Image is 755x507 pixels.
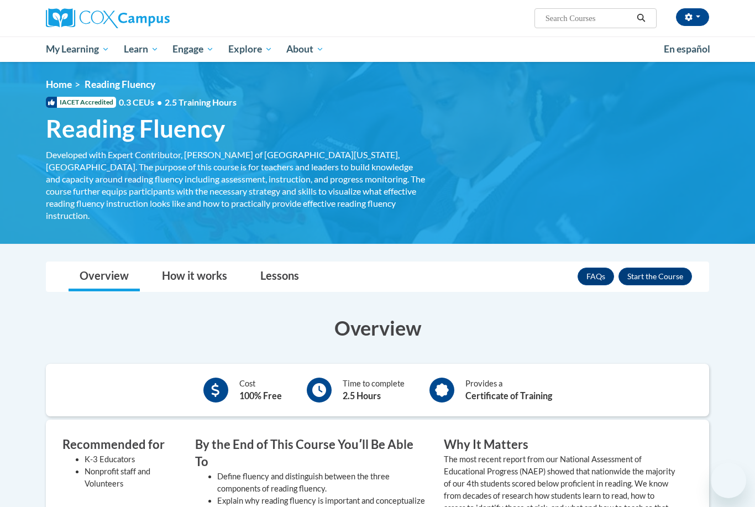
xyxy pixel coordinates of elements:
[239,390,282,401] b: 100% Free
[465,390,552,401] b: Certificate of Training
[85,466,179,490] li: Nonprofit staff and Volunteers
[343,378,405,403] div: Time to complete
[165,36,221,62] a: Engage
[221,36,280,62] a: Explore
[85,79,155,90] span: Reading Fluency
[69,262,140,291] a: Overview
[151,262,238,291] a: How it works
[46,8,256,28] a: Cox Campus
[249,262,310,291] a: Lessons
[578,268,614,285] a: FAQs
[217,471,427,495] li: Define fluency and distinguish between the three components of reading fluency.
[46,149,427,222] div: Developed with Expert Contributor, [PERSON_NAME] of [GEOGRAPHIC_DATA][US_STATE], [GEOGRAPHIC_DATA...
[343,390,381,401] b: 2.5 Hours
[172,43,214,56] span: Engage
[239,378,282,403] div: Cost
[46,97,116,108] span: IACET Accredited
[633,12,649,25] button: Search
[85,453,179,466] li: K-3 Educators
[657,38,717,61] a: En español
[618,268,692,285] button: Enroll
[124,43,159,56] span: Learn
[46,8,170,28] img: Cox Campus
[195,436,427,471] h3: By the End of This Course Youʹll Be Able To
[39,36,117,62] a: My Learning
[676,8,709,26] button: Account Settings
[444,436,676,453] h3: Why It Matters
[29,36,726,62] div: Main menu
[157,97,162,107] span: •
[119,96,237,108] span: 0.3 CEUs
[280,36,332,62] a: About
[117,36,166,62] a: Learn
[46,114,225,143] span: Reading Fluency
[544,12,633,25] input: Search Courses
[711,463,746,498] iframe: Button to launch messaging window
[286,43,324,56] span: About
[664,43,710,55] span: En español
[465,378,552,403] div: Provides a
[46,43,109,56] span: My Learning
[46,314,709,342] h3: Overview
[62,436,179,453] h3: Recommended for
[46,79,72,90] a: Home
[228,43,272,56] span: Explore
[165,97,237,107] span: 2.5 Training Hours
